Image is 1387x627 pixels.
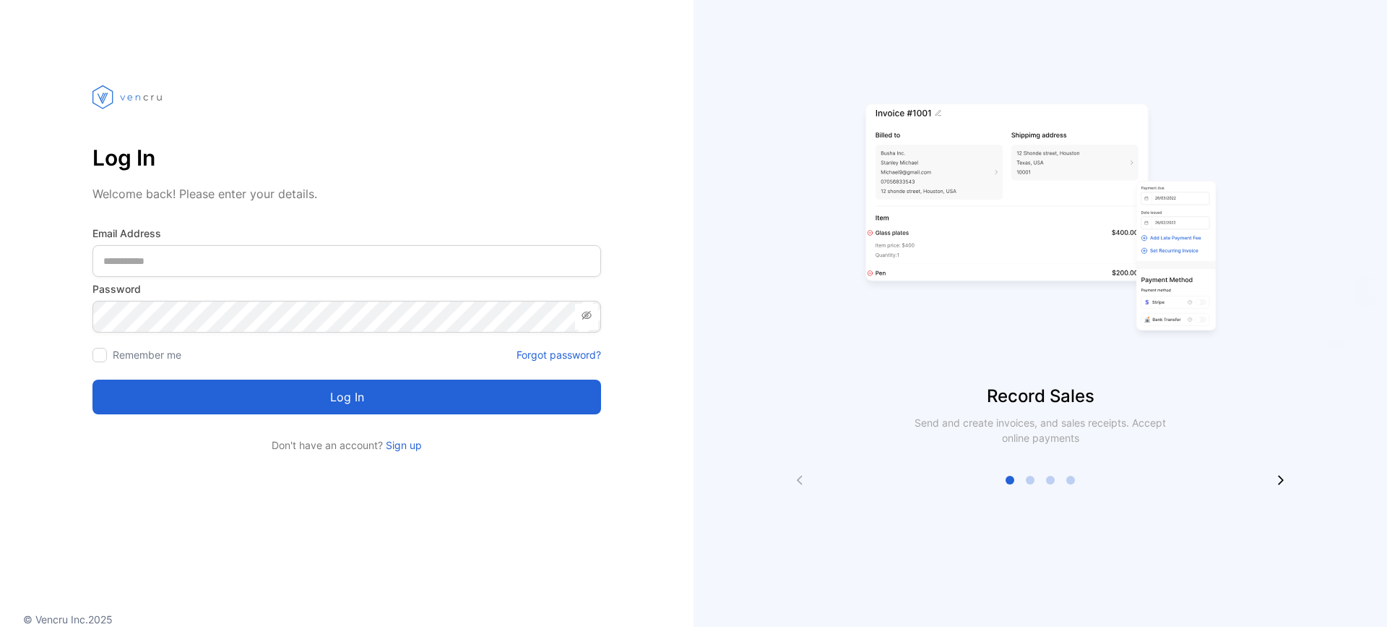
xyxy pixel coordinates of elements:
p: Send and create invoices, and sales receipts. Accept online payments [902,415,1179,445]
a: Forgot password? [517,347,601,362]
label: Remember me [113,349,181,361]
p: Log In [92,140,601,175]
img: slider image [860,58,1221,383]
label: Email Address [92,226,601,241]
img: vencru logo [92,58,165,136]
p: Welcome back! Please enter your details. [92,185,601,202]
p: Don't have an account? [92,438,601,453]
label: Password [92,281,601,297]
button: Log in [92,380,601,414]
a: Sign up [383,439,422,451]
p: Record Sales [693,383,1387,409]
